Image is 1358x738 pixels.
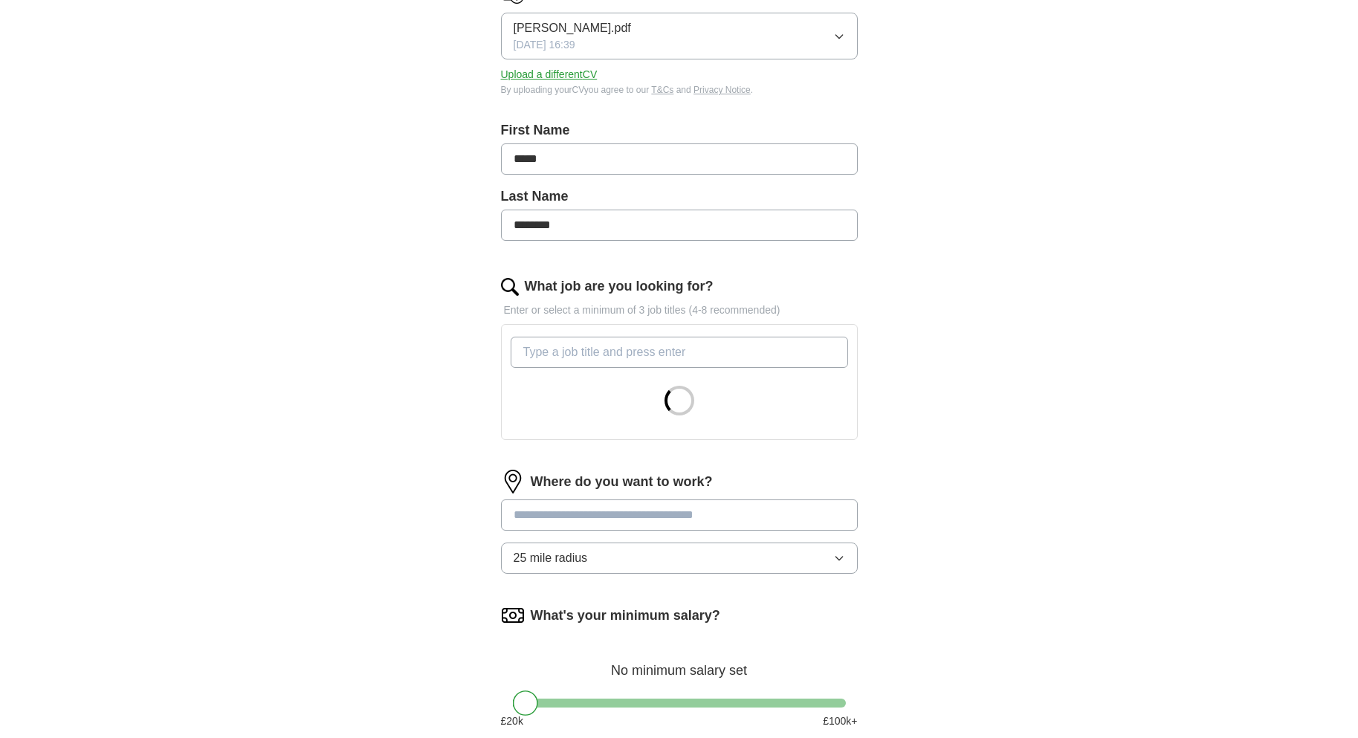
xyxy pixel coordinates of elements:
a: Privacy Notice [693,85,751,95]
img: search.png [501,278,519,296]
button: [PERSON_NAME].pdf[DATE] 16:39 [501,13,858,59]
img: location.png [501,470,525,493]
span: £ 20 k [501,713,523,729]
span: 25 mile radius [514,549,588,567]
span: £ 100 k+ [823,713,857,729]
button: 25 mile radius [501,543,858,574]
div: No minimum salary set [501,645,858,681]
label: Where do you want to work? [531,472,713,492]
input: Type a job title and press enter [511,337,848,368]
label: What's your minimum salary? [531,606,720,626]
label: Last Name [501,187,858,207]
div: By uploading your CV you agree to our and . [501,83,858,97]
label: First Name [501,120,858,140]
a: T&Cs [651,85,673,95]
span: [PERSON_NAME].pdf [514,19,631,37]
p: Enter or select a minimum of 3 job titles (4-8 recommended) [501,302,858,318]
button: Upload a differentCV [501,67,598,82]
img: salary.png [501,603,525,627]
label: What job are you looking for? [525,276,714,297]
span: [DATE] 16:39 [514,37,575,53]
